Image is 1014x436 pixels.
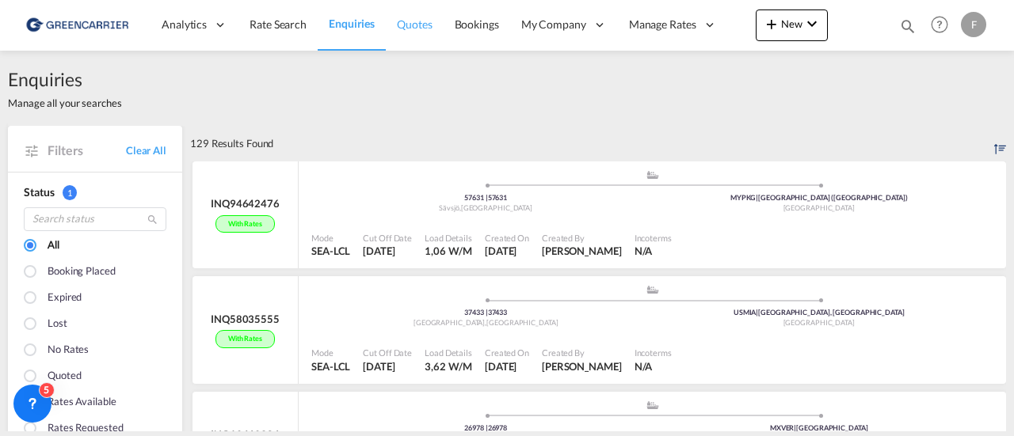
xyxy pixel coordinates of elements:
[542,360,622,373] span: [PERSON_NAME]
[734,308,905,317] span: USMIA [GEOGRAPHIC_DATA], [GEOGRAPHIC_DATA]
[485,244,529,258] div: 23 Sep 2025
[899,17,917,35] md-icon: icon-magnify
[425,347,472,358] div: Load Details
[24,7,131,43] img: 609dfd708afe11efa14177256b0082fb.png
[414,318,486,327] span: [GEOGRAPHIC_DATA]
[635,232,672,244] div: Incoterms
[542,245,622,257] span: [PERSON_NAME]
[756,193,758,202] span: |
[48,368,81,385] div: Quoted
[762,17,821,30] span: New
[190,276,1006,392] div: INQ58035555With rates assets/icons/custom/ship-fill.svgassets/icons/custom/roll-o-plane.svgOrigin...
[486,423,488,432] span: |
[486,193,488,202] span: |
[783,203,855,212] span: [GEOGRAPHIC_DATA]
[542,359,622,373] div: Dardan Ahmeti
[635,347,672,358] div: Incoterms
[542,244,622,258] div: Lennart Jonson
[48,316,67,333] div: Lost
[24,207,166,231] input: Search status
[794,423,796,432] span: |
[363,360,395,373] span: [DATE]
[215,215,275,233] div: With rates
[643,171,662,179] md-icon: assets/icons/custom/ship-fill.svg
[363,245,395,257] span: [DATE]
[8,66,122,92] span: Enquiries
[961,12,986,37] div: F
[459,203,461,212] span: ,
[994,126,1006,161] div: Sort by: Created on
[63,185,77,200] span: 1
[425,232,472,244] div: Load Details
[485,245,517,257] span: [DATE]
[48,237,59,255] div: All
[542,347,622,358] div: Created By
[488,308,508,317] span: 37433
[461,203,532,212] span: [GEOGRAPHIC_DATA]
[48,263,116,281] div: Booking placed
[770,423,868,432] span: MXVER [GEOGRAPHIC_DATA]
[48,142,126,159] span: Filters
[329,17,375,30] span: Enquiries
[783,318,855,327] span: [GEOGRAPHIC_DATA]
[730,193,908,202] span: MYPKG [GEOGRAPHIC_DATA] ([GEOGRAPHIC_DATA])
[756,9,828,41] button: icon-plus 400-fgNewicon-chevron-down
[802,14,821,33] md-icon: icon-chevron-down
[485,232,529,244] div: Created On
[521,17,586,32] span: My Company
[311,244,350,258] div: SEA-LCL
[48,342,89,359] div: No rates
[485,347,529,358] div: Created On
[542,232,622,244] div: Created By
[464,423,487,432] span: 26978
[250,17,307,31] span: Rate Search
[629,17,696,32] span: Manage Rates
[488,193,508,202] span: 57631
[635,359,653,373] div: N/A
[363,244,412,258] div: 23 Sep 2025
[126,143,166,157] a: Clear All
[215,330,275,348] div: With rates
[397,17,432,31] span: Quotes
[162,17,207,32] span: Analytics
[363,232,412,244] div: Cut Off Date
[48,290,82,307] div: Expired
[211,312,280,326] div: INQ58035555
[464,308,487,317] span: 37433
[24,185,54,199] span: Status
[455,17,499,31] span: Bookings
[464,193,487,202] span: 57631
[425,244,472,258] div: 1,06 W/M
[485,360,517,373] span: [DATE]
[311,359,350,373] div: SEA-LCL
[485,359,529,373] div: 23 Sep 2025
[311,347,350,358] div: Mode
[8,96,122,110] span: Manage all your searches
[486,308,488,317] span: |
[756,308,758,317] span: |
[762,14,781,33] md-icon: icon-plus 400-fg
[311,232,350,244] div: Mode
[190,161,1006,277] div: INQ94642476With rates assets/icons/custom/ship-fill.svgassets/icons/custom/roll-o-plane.svgOrigin...
[363,359,412,373] div: 23 Sep 2025
[643,286,662,294] md-icon: assets/icons/custom/ship-fill.svg
[485,318,486,327] span: ,
[425,359,472,373] div: 3,62 W/M
[190,126,273,161] div: 129 Results Found
[211,196,280,210] div: INQ94642476
[439,203,460,212] span: Sävsjö
[899,17,917,41] div: icon-magnify
[926,11,961,40] div: Help
[147,214,158,226] md-icon: icon-magnify
[486,318,558,327] span: [GEOGRAPHIC_DATA]
[363,347,412,358] div: Cut Off Date
[926,11,953,38] span: Help
[643,401,662,409] md-icon: assets/icons/custom/ship-fill.svg
[48,394,116,411] div: Rates available
[635,244,653,258] div: N/A
[488,423,508,432] span: 26978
